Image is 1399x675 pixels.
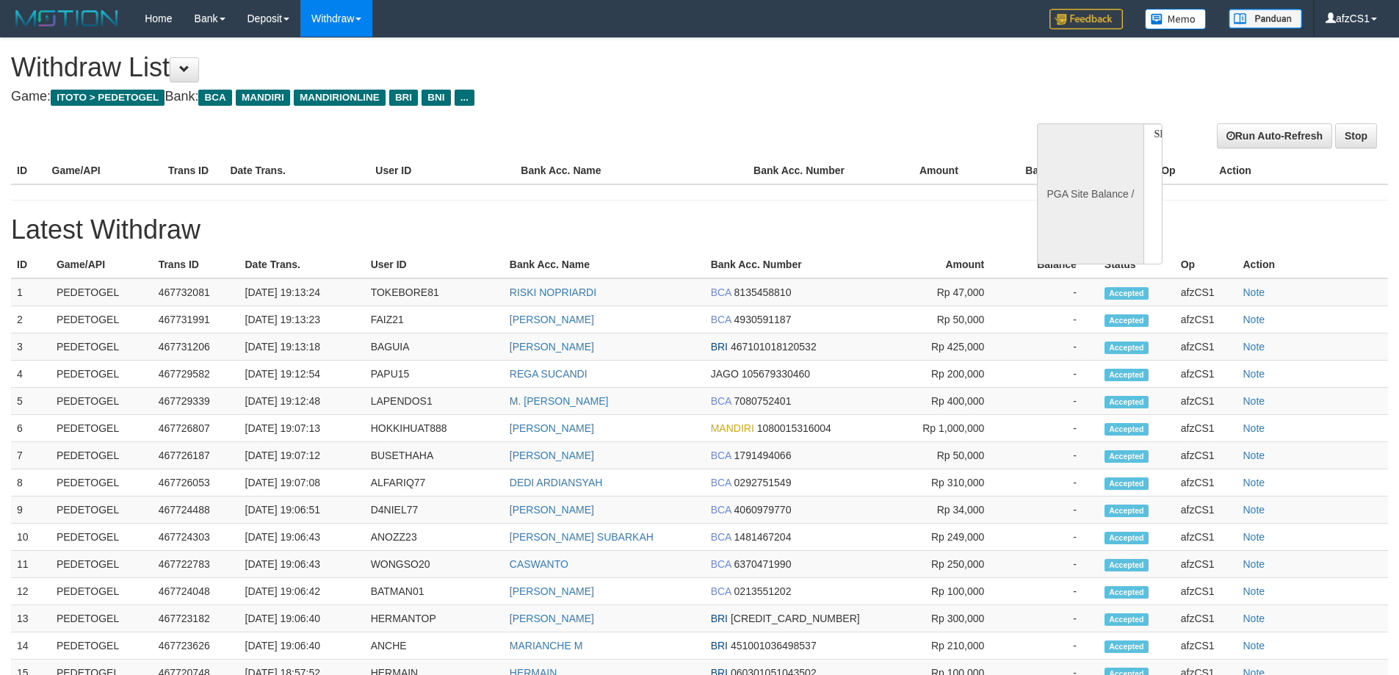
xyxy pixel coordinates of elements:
[46,157,162,184] th: Game/API
[1335,123,1377,148] a: Stop
[11,388,51,415] td: 5
[1237,251,1389,278] th: Action
[515,157,748,184] th: Bank Acc. Name
[365,442,504,469] td: BUSETHAHA
[510,504,594,516] a: [PERSON_NAME]
[711,368,739,380] span: JAGO
[51,251,153,278] th: Game/API
[153,632,239,660] td: 467723626
[422,90,450,106] span: BNI
[51,333,153,361] td: PEDETOGEL
[365,278,504,306] td: TOKEBORE81
[711,395,731,407] span: BCA
[294,90,386,106] span: MANDIRIONLINE
[1155,157,1213,184] th: Op
[365,415,504,442] td: HOKKIHUAT888
[897,578,1006,605] td: Rp 100,000
[1099,251,1175,278] th: Status
[162,157,225,184] th: Trans ID
[11,442,51,469] td: 7
[1175,551,1237,578] td: afzCS1
[153,442,239,469] td: 467726187
[1243,395,1265,407] a: Note
[1243,531,1265,543] a: Note
[734,504,792,516] span: 4060979770
[239,306,365,333] td: [DATE] 19:13:23
[1105,559,1149,571] span: Accepted
[897,415,1006,442] td: Rp 1,000,000
[1243,585,1265,597] a: Note
[51,306,153,333] td: PEDETOGEL
[734,286,792,298] span: 8135458810
[897,388,1006,415] td: Rp 400,000
[1105,532,1149,544] span: Accepted
[1105,396,1149,408] span: Accepted
[51,469,153,497] td: PEDETOGEL
[11,215,1388,245] h1: Latest Withdraw
[1175,578,1237,605] td: afzCS1
[1175,605,1237,632] td: afzCS1
[1006,415,1099,442] td: -
[510,450,594,461] a: [PERSON_NAME]
[1105,423,1149,436] span: Accepted
[711,314,731,325] span: BCA
[365,551,504,578] td: WONGSO20
[239,632,365,660] td: [DATE] 19:06:40
[153,333,239,361] td: 467731206
[365,306,504,333] td: FAIZ21
[153,388,239,415] td: 467729339
[510,585,594,597] a: [PERSON_NAME]
[1006,278,1099,306] td: -
[1145,9,1207,29] img: Button%20Memo.svg
[51,90,165,106] span: ITOTO > PEDETOGEL
[153,605,239,632] td: 467723182
[1243,477,1265,488] a: Note
[224,157,369,184] th: Date Trans.
[239,278,365,306] td: [DATE] 19:13:24
[1105,369,1149,381] span: Accepted
[705,251,898,278] th: Bank Acc. Number
[711,341,728,353] span: BRI
[1175,524,1237,551] td: afzCS1
[239,251,365,278] th: Date Trans.
[11,469,51,497] td: 8
[1243,314,1265,325] a: Note
[51,361,153,388] td: PEDETOGEL
[153,278,239,306] td: 467732081
[510,531,654,543] a: [PERSON_NAME] SUBARKAH
[365,388,504,415] td: LAPENDOS1
[51,388,153,415] td: PEDETOGEL
[897,442,1006,469] td: Rp 50,000
[1243,558,1265,570] a: Note
[51,415,153,442] td: PEDETOGEL
[11,415,51,442] td: 6
[1105,640,1149,653] span: Accepted
[1006,524,1099,551] td: -
[1006,251,1099,278] th: Balance
[1105,477,1149,490] span: Accepted
[51,551,153,578] td: PEDETOGEL
[11,53,918,82] h1: Withdraw List
[11,306,51,333] td: 2
[239,578,365,605] td: [DATE] 19:06:42
[369,157,515,184] th: User ID
[153,469,239,497] td: 467726053
[734,585,792,597] span: 0213551202
[734,477,792,488] span: 0292751549
[239,361,365,388] td: [DATE] 19:12:54
[510,395,609,407] a: M. [PERSON_NAME]
[239,442,365,469] td: [DATE] 19:07:12
[239,497,365,524] td: [DATE] 19:06:51
[504,251,705,278] th: Bank Acc. Name
[1175,251,1237,278] th: Op
[1049,9,1123,29] img: Feedback.jpg
[1243,341,1265,353] a: Note
[11,632,51,660] td: 14
[734,531,792,543] span: 1481467204
[236,90,290,106] span: MANDIRI
[365,361,504,388] td: PAPU15
[711,504,731,516] span: BCA
[1175,333,1237,361] td: afzCS1
[510,422,594,434] a: [PERSON_NAME]
[1105,613,1149,626] span: Accepted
